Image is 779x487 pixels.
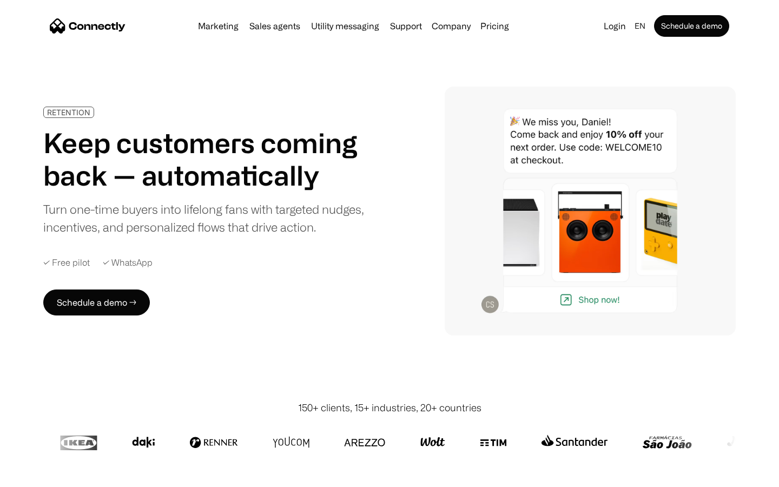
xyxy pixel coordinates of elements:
[428,18,474,34] div: Company
[43,200,372,236] div: Turn one-time buyers into lifelong fans with targeted nudges, incentives, and personalized flows ...
[103,258,153,268] div: ✓ WhatsApp
[599,18,630,34] a: Login
[654,15,729,37] a: Schedule a demo
[50,18,126,34] a: home
[307,22,384,30] a: Utility messaging
[11,467,65,483] aside: Language selected: English
[43,289,150,315] a: Schedule a demo →
[630,18,652,34] div: en
[476,22,513,30] a: Pricing
[245,22,305,30] a: Sales agents
[298,400,481,415] div: 150+ clients, 15+ industries, 20+ countries
[47,108,90,116] div: RETENTION
[194,22,243,30] a: Marketing
[386,22,426,30] a: Support
[22,468,65,483] ul: Language list
[635,18,645,34] div: en
[43,127,372,192] h1: Keep customers coming back — automatically
[432,18,471,34] div: Company
[43,258,90,268] div: ✓ Free pilot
